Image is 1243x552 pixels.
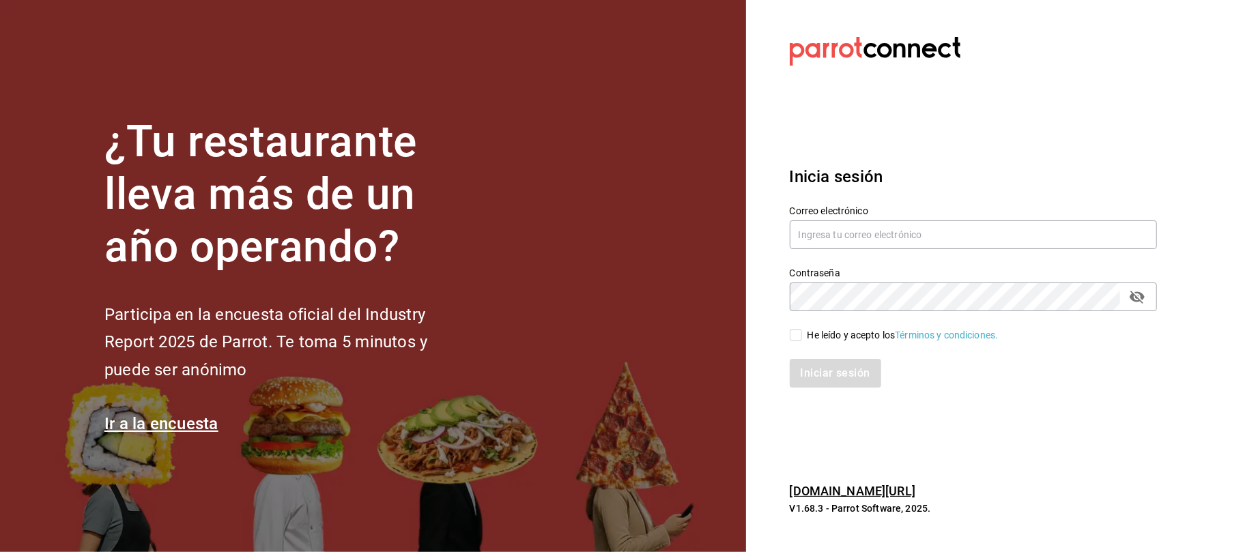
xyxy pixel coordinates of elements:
[790,207,1157,216] label: Correo electrónico
[808,328,999,343] div: He leído y acepto los
[790,502,1157,515] p: V1.68.3 - Parrot Software, 2025.
[104,116,473,273] h1: ¿Tu restaurante lleva más de un año operando?
[104,414,218,433] a: Ir a la encuesta
[790,484,915,498] a: [DOMAIN_NAME][URL]
[790,269,1157,278] label: Contraseña
[790,164,1157,189] h3: Inicia sesión
[895,330,998,340] a: Términos y condiciones.
[790,220,1157,249] input: Ingresa tu correo electrónico
[104,301,473,384] h2: Participa en la encuesta oficial del Industry Report 2025 de Parrot. Te toma 5 minutos y puede se...
[1126,285,1149,308] button: passwordField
